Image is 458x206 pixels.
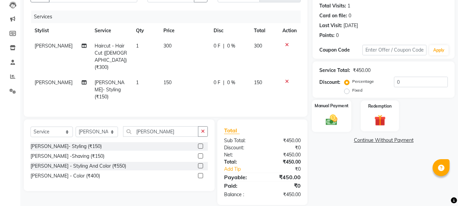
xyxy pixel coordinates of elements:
[336,32,339,39] div: 0
[219,173,262,181] div: Payable:
[35,79,73,86] span: [PERSON_NAME]
[319,79,340,86] div: Discount:
[31,11,306,23] div: Services
[31,172,100,180] div: [PERSON_NAME] - Color (₹400)
[227,79,235,86] span: 0 %
[319,67,350,74] div: Service Total:
[262,137,306,144] div: ₹450.00
[219,182,262,190] div: Paid:
[219,191,262,198] div: Balance :
[159,23,210,38] th: Price
[262,158,306,166] div: ₹450.00
[429,45,449,55] button: Apply
[314,137,453,144] a: Continue Without Payment
[319,22,342,29] div: Last Visit:
[95,43,127,70] span: Haircut - Hair Cut ([DEMOGRAPHIC_DATA]) (₹300)
[315,102,349,109] label: Manual Payment
[31,23,91,38] th: Stylist
[224,127,240,134] span: Total
[219,151,262,158] div: Net:
[368,103,392,109] label: Redemption
[31,153,104,160] div: [PERSON_NAME] -Shaving (₹150)
[254,79,262,86] span: 150
[319,2,346,10] div: Total Visits:
[219,158,262,166] div: Total:
[227,42,235,50] span: 0 %
[349,12,351,19] div: 0
[123,126,198,137] input: Search or Scan
[262,144,306,151] div: ₹0
[31,163,126,170] div: [PERSON_NAME] - Styling And Color (₹550)
[319,12,347,19] div: Card on file:
[91,23,132,38] th: Service
[132,23,159,38] th: Qty
[95,79,124,100] span: [PERSON_NAME]- Styling (₹150)
[136,79,139,86] span: 1
[219,166,270,173] a: Add Tip
[343,22,358,29] div: [DATE]
[322,113,341,127] img: _cash.svg
[362,45,426,55] input: Enter Offer / Coupon Code
[254,43,262,49] span: 300
[353,67,371,74] div: ₹450.00
[223,42,224,50] span: |
[262,173,306,181] div: ₹450.00
[163,43,172,49] span: 300
[347,2,350,10] div: 1
[219,137,262,144] div: Sub Total:
[35,43,73,49] span: [PERSON_NAME]
[223,79,224,86] span: |
[278,23,301,38] th: Action
[214,42,220,50] span: 0 F
[319,32,335,39] div: Points:
[371,113,389,127] img: _gift.svg
[136,43,139,49] span: 1
[210,23,250,38] th: Disc
[262,182,306,190] div: ₹0
[319,46,362,54] div: Coupon Code
[262,191,306,198] div: ₹450.00
[270,166,306,173] div: ₹0
[219,144,262,151] div: Discount:
[352,87,362,93] label: Fixed
[352,78,374,85] label: Percentage
[250,23,279,38] th: Total
[163,79,172,86] span: 150
[262,151,306,158] div: ₹450.00
[31,143,102,150] div: [PERSON_NAME]- Styling (₹150)
[214,79,220,86] span: 0 F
